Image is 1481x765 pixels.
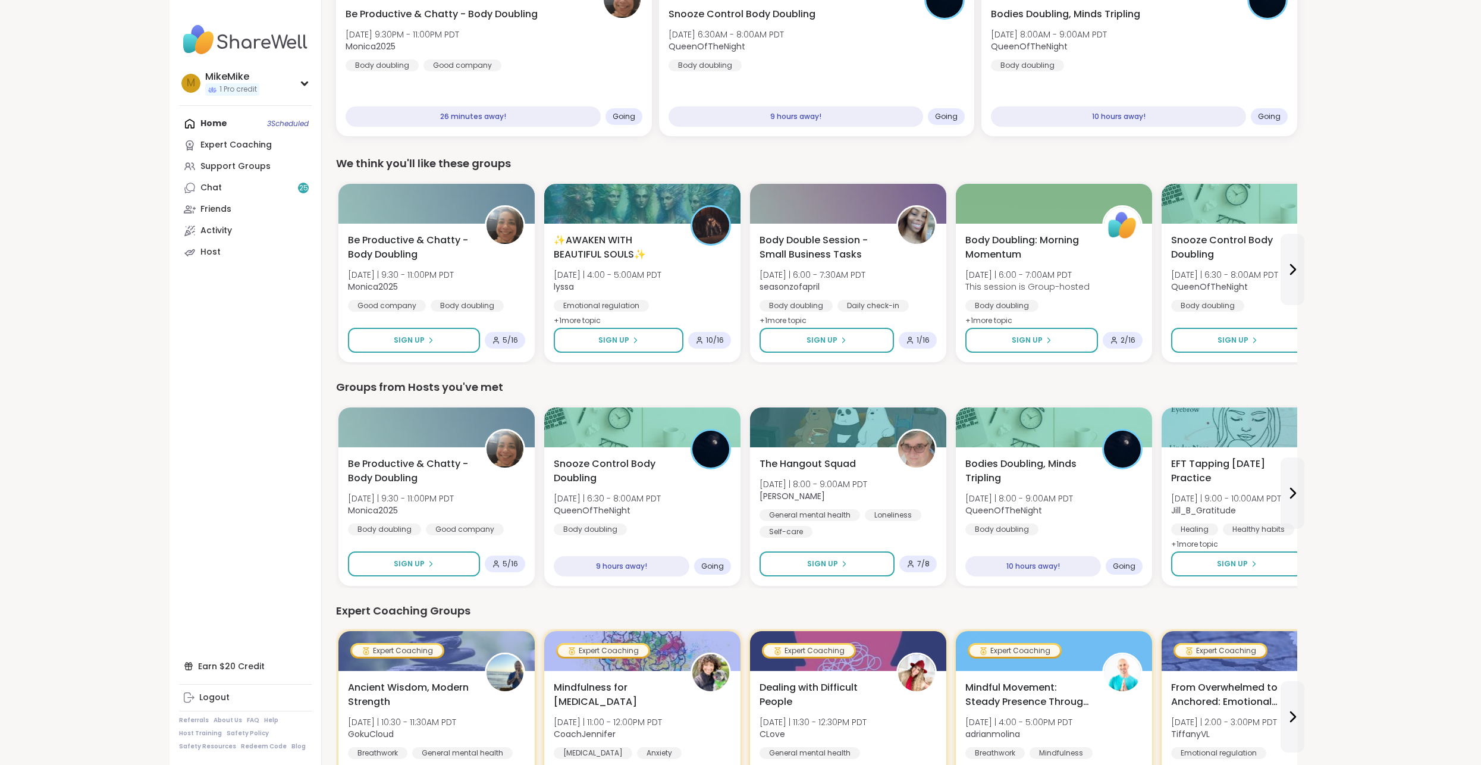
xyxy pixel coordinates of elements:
span: [DATE] | 9:00 - 10:00AM PDT [1171,493,1281,504]
span: From Overwhelmed to Anchored: Emotional Regulation [1171,681,1295,709]
div: Daily check-in [837,300,909,312]
img: ShareWell Nav Logo [179,19,312,61]
img: adrianmolina [1104,654,1141,691]
img: QueenOfTheNight [1104,431,1141,468]
span: 2 / 16 [1121,336,1135,345]
span: Body Double Session - Small Business Tasks [760,233,883,262]
div: Friends [200,203,231,215]
span: Bodies Doubling, Minds Tripling [991,7,1140,21]
a: Support Groups [179,156,312,177]
img: CoachJennifer [692,654,729,691]
span: 7 / 8 [917,559,930,569]
a: Logout [179,687,312,708]
b: QueenOfTheNight [669,40,745,52]
b: TiffanyVL [1171,728,1210,740]
div: Good company [423,59,501,71]
b: CLove [760,728,785,740]
div: Expert Coaching [764,645,854,657]
span: [DATE] | 2:00 - 3:00PM PDT [1171,716,1277,728]
span: Sign Up [394,335,425,346]
div: 9 hours away! [669,106,924,127]
span: [DATE] | 4:00 - 5:00AM PDT [554,269,661,281]
div: Anxiety [637,747,682,759]
div: Earn $20 Credit [179,656,312,677]
span: Dealing with Difficult People [760,681,883,709]
div: General mental health [760,509,860,521]
div: Body doubling [965,523,1038,535]
span: Be Productive & Chatty - Body Doubling [348,457,472,485]
span: Be Productive & Chatty - Body Doubling [346,7,538,21]
span: Sign Up [1218,335,1248,346]
div: Expert Coaching [969,645,1060,657]
div: Body doubling [760,300,833,312]
div: General mental health [412,747,513,759]
div: Expert Coaching [200,139,272,151]
button: Sign Up [554,328,683,353]
span: Ancient Wisdom, Modern Strength [348,681,472,709]
div: 26 minutes away! [346,106,601,127]
span: [DATE] | 11:00 - 12:00PM PDT [554,716,662,728]
span: 5 / 16 [503,559,518,569]
div: Chat [200,182,222,194]
div: Body doubling [348,523,421,535]
span: Bodies Doubling, Minds Tripling [965,457,1089,485]
div: 10 hours away! [965,556,1101,576]
a: Safety Policy [227,729,269,738]
span: Snooze Control Body Doubling [669,7,815,21]
span: [DATE] 6:30AM - 8:00AM PDT [669,29,784,40]
span: Body Doubling: Morning Momentum [965,233,1089,262]
div: Healthy habits [1223,523,1294,535]
div: Body doubling [1171,300,1244,312]
b: QueenOfTheNight [965,504,1042,516]
div: Activity [200,225,232,237]
span: [DATE] | 9:30 - 11:00PM PDT [348,493,454,504]
div: Support Groups [200,161,271,173]
span: ✨AWAKEN WITH BEAUTIFUL SOULS✨ [554,233,677,262]
span: Going [1258,112,1281,121]
div: Body doubling [554,523,627,535]
img: QueenOfTheNight [692,431,729,468]
span: Mindfulness for [MEDICAL_DATA] [554,681,677,709]
span: [DATE] 9:30PM - 11:00PM PDT [346,29,459,40]
span: Sign Up [1217,559,1248,569]
div: Breathwork [965,747,1025,759]
img: GokuCloud [487,654,523,691]
span: Sign Up [1012,335,1043,346]
div: We think you'll like these groups [336,155,1297,172]
span: This session is Group-hosted [965,281,1090,293]
a: Referrals [179,716,209,725]
span: [DATE] | 8:00 - 9:00AM PDT [965,493,1073,504]
a: Safety Resources [179,742,236,751]
b: QueenOfTheNight [1171,281,1248,293]
div: General mental health [760,747,860,759]
button: Sign Up [760,551,895,576]
button: Sign Up [1171,551,1303,576]
div: Expert Coaching Groups [336,603,1297,619]
b: lyssa [554,281,574,293]
span: [DATE] | 6:00 - 7:30AM PDT [760,269,865,281]
span: [DATE] | 10:30 - 11:30AM PDT [348,716,456,728]
span: Going [935,112,958,121]
div: MikeMike [205,70,259,83]
a: Help [264,716,278,725]
img: Monica2025 [487,431,523,468]
div: Groups from Hosts you've met [336,379,1297,396]
b: Jill_B_Gratitude [1171,504,1236,516]
b: Monica2025 [346,40,396,52]
span: 25 [299,183,308,193]
span: 5 / 16 [503,336,518,345]
span: 1 Pro credit [219,84,257,95]
span: The Hangout Squad [760,457,856,471]
b: adrianmolina [965,728,1020,740]
div: Mindfulness [1030,747,1093,759]
span: [DATE] 8:00AM - 9:00AM PDT [991,29,1107,40]
a: Blog [291,742,306,751]
a: Host [179,242,312,263]
b: QueenOfTheNight [554,504,630,516]
a: Friends [179,199,312,220]
div: Logout [199,692,230,704]
div: Body doubling [669,59,742,71]
div: Self-care [760,526,812,538]
a: About Us [214,716,242,725]
span: Sign Up [807,335,837,346]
